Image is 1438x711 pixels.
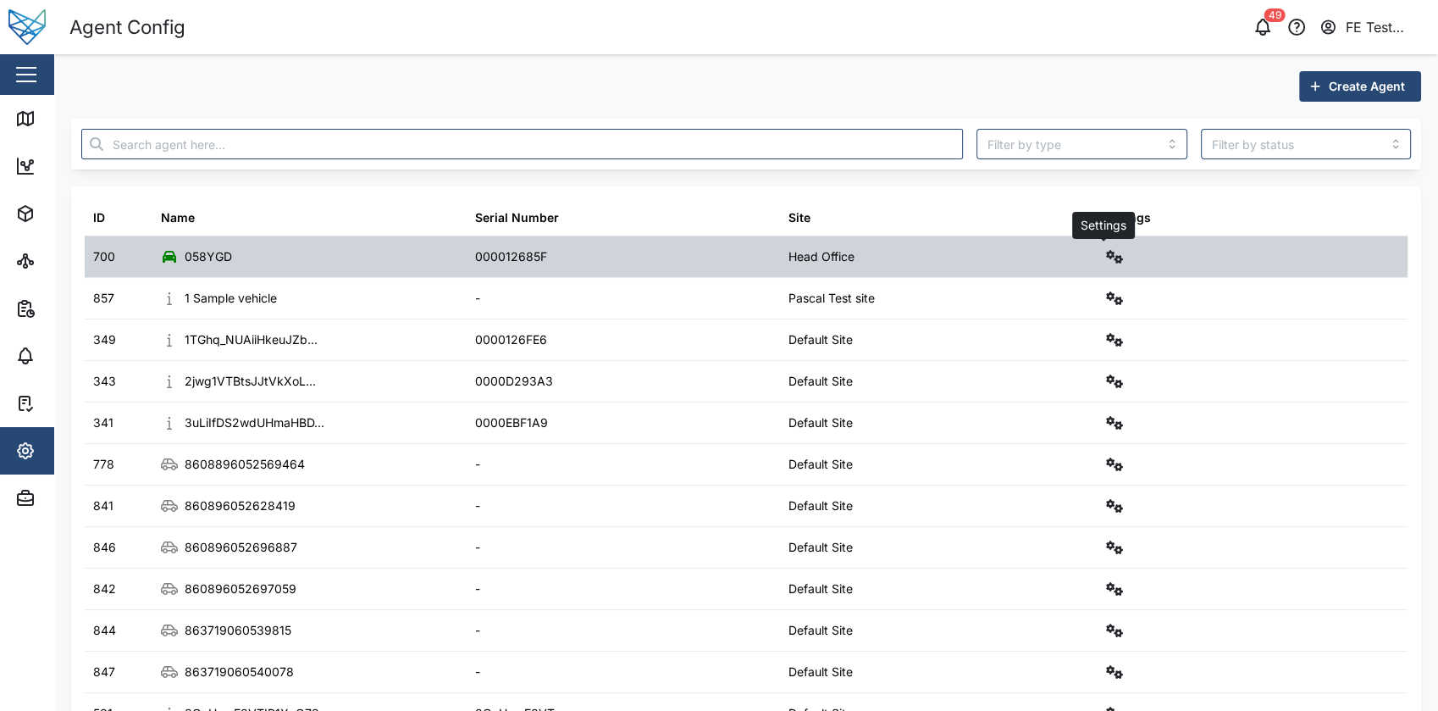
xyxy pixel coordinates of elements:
div: 700 [93,247,115,266]
div: Dashboard [44,157,120,175]
div: Settings [44,442,104,460]
div: Default Site [788,621,853,640]
input: Filter by status [1201,129,1411,159]
div: Default Site [788,331,853,349]
div: Name [161,208,195,227]
div: 778 [93,455,114,474]
div: 349 [93,331,116,349]
div: Assets [44,204,97,223]
div: Default Site [788,497,853,515]
div: 842 [93,580,116,598]
div: 863719060540078 [185,663,294,681]
div: ID [93,208,105,227]
div: 846 [93,538,116,557]
div: Admin [44,489,94,508]
div: Sites [44,252,85,270]
div: Tasks [44,394,91,413]
div: Settings [1103,208,1151,227]
div: 0000126FE6 [475,331,547,349]
button: Create Agent [1299,71,1421,102]
div: 1 Sample vehicle [185,289,277,308]
div: - [475,289,480,308]
div: Default Site [788,580,853,598]
div: 841 [93,497,113,515]
div: 343 [93,372,116,391]
div: - [475,538,480,557]
div: Alarms [44,347,97,365]
div: 860896052696887 [185,538,297,557]
div: Serial Number [475,208,559,227]
div: 3uLiIfDS2wdUHmaHBD... [185,414,324,432]
div: 1TGhq_NUAiiHkeuJZb... [185,331,318,349]
div: Default Site [788,663,853,681]
div: 49 [1264,8,1286,22]
div: 0000EBF1A9 [475,414,548,432]
div: - [475,455,480,474]
img: Main Logo [8,8,46,46]
div: Default Site [788,414,853,432]
div: 860896052697059 [185,580,296,598]
div: Default Site [788,455,853,474]
input: Search agent here... [81,129,963,159]
div: Head Office [788,247,855,266]
div: Pascal Test site [788,289,875,308]
div: - [475,621,480,640]
span: Create Agent [1329,72,1405,101]
input: Filter by type [976,129,1186,159]
div: 000012685F [475,247,547,266]
div: 857 [93,289,114,308]
div: FE Test Admin [1346,17,1424,38]
div: Default Site [788,538,853,557]
div: - [475,663,480,681]
div: Default Site [788,372,853,391]
div: 8608896052569464 [185,455,305,474]
div: 860896052628419 [185,497,296,515]
div: 847 [93,663,115,681]
div: 058YGD [185,247,232,266]
div: Reports [44,299,102,318]
div: 0000D293A3 [475,372,553,391]
div: Site [788,208,810,227]
div: Map [44,109,82,128]
div: - [475,580,480,598]
div: 341 [93,414,113,432]
div: 844 [93,621,116,640]
div: - [475,497,480,515]
button: FE Test Admin [1319,15,1424,39]
div: 863719060539815 [185,621,291,640]
div: 2jwg1VTBtsJJtVkXoL... [185,372,316,391]
div: Agent Config [69,13,185,42]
